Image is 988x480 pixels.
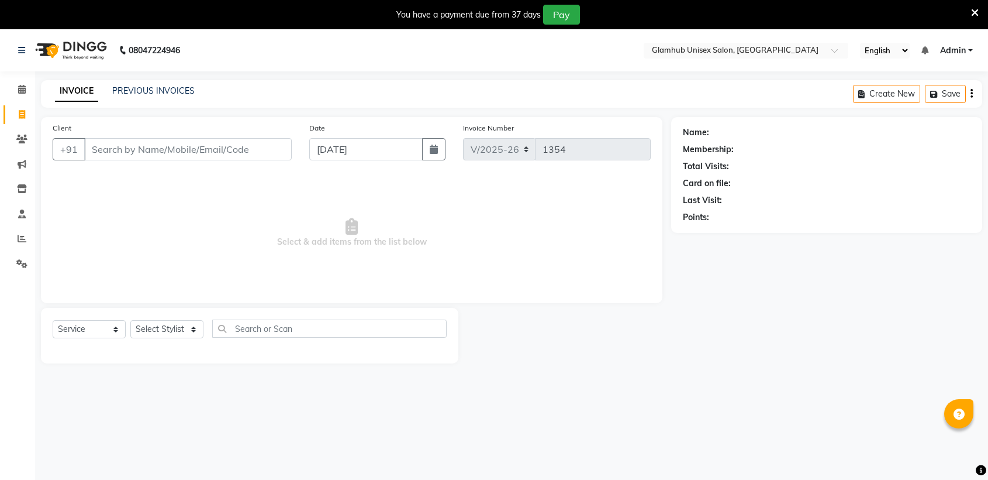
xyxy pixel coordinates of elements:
[683,160,729,173] div: Total Visits:
[212,320,447,338] input: Search or Scan
[543,5,580,25] button: Pay
[683,143,734,156] div: Membership:
[940,44,966,57] span: Admin
[84,138,292,160] input: Search by Name/Mobile/Email/Code
[309,123,325,133] label: Date
[53,123,71,133] label: Client
[463,123,514,133] label: Invoice Number
[396,9,541,21] div: You have a payment due from 37 days
[683,194,722,207] div: Last Visit:
[30,34,110,67] img: logo
[925,85,966,103] button: Save
[853,85,920,103] button: Create New
[683,177,731,190] div: Card on file:
[683,211,709,224] div: Points:
[112,85,195,96] a: PREVIOUS INVOICES
[129,34,180,67] b: 08047224946
[939,433,976,468] iframe: chat widget
[53,174,651,292] span: Select & add items from the list below
[55,81,98,102] a: INVOICE
[53,138,85,160] button: +91
[683,126,709,139] div: Name:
